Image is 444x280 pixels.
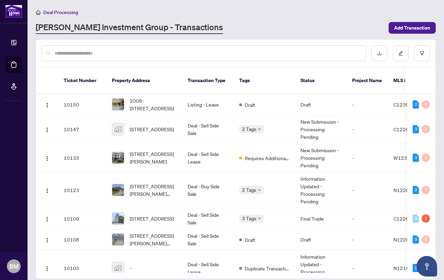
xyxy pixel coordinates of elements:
img: Logo [44,266,50,271]
span: edit [398,51,403,56]
span: down [258,127,261,131]
button: Logo [42,99,53,110]
span: C12266292 [393,126,421,132]
td: Deal - Sell Side Lease [182,144,234,172]
td: Draft [295,229,347,250]
button: edit [393,45,409,61]
td: 10109 [58,208,106,229]
button: Open asap [416,256,437,277]
div: 2 [413,100,419,109]
div: 0 [422,125,430,133]
span: [STREET_ADDRESS][PERSON_NAME][PERSON_NAME] [130,182,177,198]
span: Requires Additional Docs [245,154,289,162]
span: N12164468 [393,265,422,271]
button: download [371,45,387,61]
span: - [130,264,131,272]
span: Add Transaction [394,22,430,33]
th: Ticket Number [58,67,106,94]
td: 10123 [58,172,106,208]
td: 10150 [58,94,106,115]
span: download [377,51,382,56]
th: Status [295,67,347,94]
th: Transaction Type [182,67,234,94]
td: Listing - Lease [182,94,234,115]
th: Project Name [347,67,388,94]
img: logo [6,5,22,18]
span: Draft [245,236,255,244]
td: 10133 [58,144,106,172]
td: - [347,144,388,172]
div: 2 [413,264,419,272]
td: New Submission - Processing Pending [295,115,347,144]
div: 3 [413,125,419,133]
span: C12394504 [393,101,421,108]
button: Logo [42,152,53,163]
span: 2 Tags [242,186,256,194]
td: 10147 [58,115,106,144]
td: - [347,94,388,115]
td: - [347,208,388,229]
td: Deal - Sell Side Sale [182,208,234,229]
td: 10108 [58,229,106,250]
span: W12321822 [393,155,423,161]
div: 3 [413,154,419,162]
img: Logo [44,216,50,222]
button: Logo [42,184,53,195]
span: [STREET_ADDRESS][PERSON_NAME] [130,150,177,165]
img: Logo [44,102,50,108]
span: Deal Processing [43,9,78,15]
div: 9 [413,235,419,244]
button: Logo [42,234,53,245]
td: New Submission - Processing Pending [295,144,347,172]
span: 3 Tags [242,214,256,222]
span: filter [420,51,424,56]
img: Logo [44,156,50,161]
span: home [36,10,41,15]
td: Draft [295,94,347,115]
span: [STREET_ADDRESS][PERSON_NAME][PERSON_NAME] [130,232,177,247]
img: thumbnail-img [112,123,124,135]
div: 0 [422,235,430,244]
img: Logo [44,188,50,193]
div: 1 [422,214,430,223]
span: Duplicate Transaction [245,265,289,272]
div: 0 [422,186,430,194]
div: 2 [413,186,419,194]
td: Final Trade [295,208,347,229]
span: N12283990 [393,187,422,193]
span: N12285992 [393,236,422,243]
img: thumbnail-img [112,213,124,224]
button: Logo [42,262,53,273]
a: [PERSON_NAME] Investment Group - Transactions [36,22,223,34]
div: 0 [422,154,430,162]
img: thumbnail-img [112,184,124,196]
img: thumbnail-img [112,234,124,245]
button: Add Transaction [389,22,436,34]
td: - [347,115,388,144]
td: - [347,229,388,250]
button: Logo [42,213,53,224]
td: Deal - Sell Side Sale [182,115,234,144]
div: 0 [413,214,419,223]
td: - [347,172,388,208]
span: 2008-[STREET_ADDRESS] [130,97,177,112]
button: Logo [42,124,53,135]
span: 2 Tags [242,125,256,133]
td: Information Updated - Processing Pending [295,172,347,208]
span: down [258,188,261,192]
div: 0 [422,100,430,109]
span: [STREET_ADDRESS] [130,125,174,133]
span: Draft [245,101,255,109]
img: thumbnail-img [112,99,124,110]
th: Property Address [106,67,182,94]
th: MLS # [388,67,429,94]
img: Logo [44,237,50,243]
span: down [258,217,261,220]
span: C12266292 [393,215,421,222]
img: thumbnail-img [112,152,124,164]
span: BM [9,261,19,271]
button: filter [414,45,430,61]
img: Logo [44,127,50,133]
span: [STREET_ADDRESS] [130,215,174,222]
th: Tags [234,67,295,94]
